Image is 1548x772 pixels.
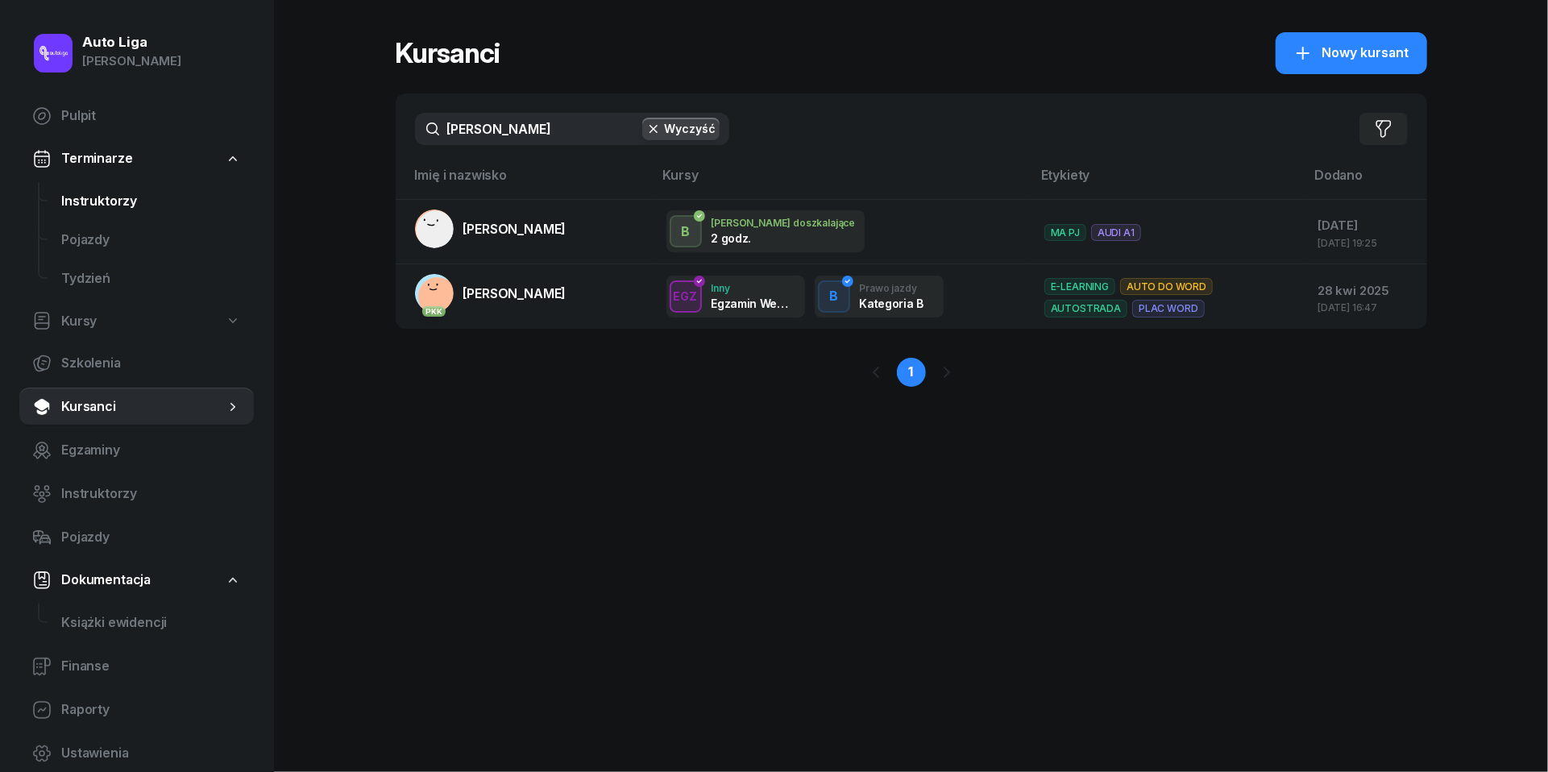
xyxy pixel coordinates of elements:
[1276,32,1427,74] button: Nowy kursant
[19,388,254,426] a: Kursanci
[670,280,702,313] button: EGZ
[1044,300,1127,317] span: AUTOSTRADA
[19,562,254,599] a: Dokumentacja
[19,647,254,686] a: Finanse
[19,140,254,177] a: Terminarze
[463,285,566,301] span: [PERSON_NAME]
[61,440,241,461] span: Egzaminy
[61,230,241,251] span: Pojazdy
[1044,278,1115,295] span: E-LEARNING
[1031,164,1305,199] th: Etykiety
[61,191,241,212] span: Instruktorzy
[61,148,132,169] span: Terminarze
[19,97,254,135] a: Pulpit
[670,215,702,247] button: B
[860,283,923,293] div: Prawo jazdy
[1322,43,1409,64] span: Nowy kursant
[19,518,254,557] a: Pojazdy
[897,358,926,387] a: 1
[1044,224,1086,241] span: MA PJ
[61,106,241,127] span: Pulpit
[415,274,566,313] a: PKK[PERSON_NAME]
[396,39,500,68] h1: Kursanci
[19,344,254,383] a: Szkolenia
[1318,215,1413,236] div: [DATE]
[48,221,254,259] a: Pojazdy
[82,35,181,49] div: Auto Liga
[1120,278,1213,295] span: AUTO DO WORD
[19,691,254,729] a: Raporty
[61,268,241,289] span: Tydzień
[667,286,704,306] div: EGZ
[818,280,850,313] button: B
[61,311,97,332] span: Kursy
[1305,164,1426,199] th: Dodano
[642,118,720,140] button: Wyczyść
[1132,300,1205,317] span: PLAC WORD
[61,527,241,548] span: Pojazdy
[61,656,241,677] span: Finanse
[19,303,254,340] a: Kursy
[61,570,151,591] span: Dokumentacja
[396,164,654,199] th: Imię i nazwisko
[48,182,254,221] a: Instruktorzy
[1318,280,1413,301] div: 28 kwi 2025
[61,612,241,633] span: Książki ewidencji
[1318,302,1413,313] div: [DATE] 16:47
[61,743,241,764] span: Ustawienia
[823,283,845,310] div: B
[712,297,795,310] div: Egzamin Wewnętrzny
[463,221,566,237] span: [PERSON_NAME]
[48,259,254,298] a: Tydzień
[712,231,795,245] div: 2 godz.
[82,51,181,72] div: [PERSON_NAME]
[61,699,241,720] span: Raporty
[422,306,446,317] div: PKK
[61,396,225,417] span: Kursanci
[415,210,566,248] a: [PERSON_NAME]
[712,283,795,293] div: Inny
[48,604,254,642] a: Książki ewidencji
[19,431,254,470] a: Egzaminy
[415,113,729,145] input: Szukaj
[1318,238,1413,248] div: [DATE] 19:25
[61,484,241,504] span: Instruktorzy
[860,297,923,310] div: Kategoria B
[19,475,254,513] a: Instruktorzy
[61,353,241,374] span: Szkolenia
[1091,224,1141,241] span: AUDI A1
[674,218,696,246] div: B
[712,218,856,228] div: [PERSON_NAME] doszkalające
[654,164,1031,199] th: Kursy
